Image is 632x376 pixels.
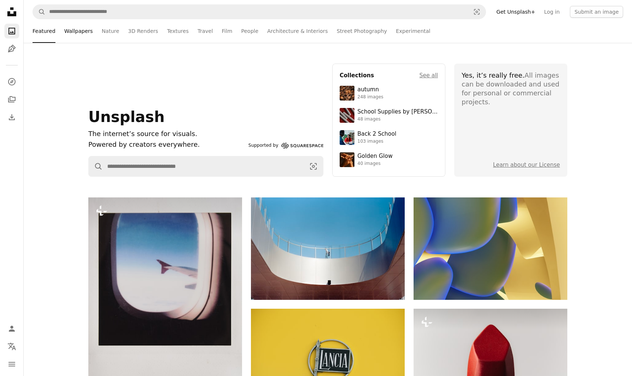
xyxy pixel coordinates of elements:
form: Find visuals sitewide [33,4,486,19]
span: Yes, it’s really free. [462,71,524,79]
div: All images can be downloaded and used for personal or commercial projects. [462,71,560,106]
button: Visual search [468,5,486,19]
a: Collections [4,92,19,107]
div: 103 images [357,139,396,145]
a: Street Photography [337,19,387,43]
a: Log in / Sign up [4,321,19,336]
div: Back 2 School [357,131,396,138]
div: 48 images [357,116,438,122]
a: Get Unsplash+ [492,6,540,18]
img: premium_photo-1715107534993-67196b65cde7 [340,108,354,123]
div: 248 images [357,94,383,100]
a: Download History [4,110,19,125]
span: Unsplash [88,108,164,125]
a: School Supplies by [PERSON_NAME]48 images [340,108,438,123]
button: Menu [4,357,19,372]
div: autumn [357,86,383,94]
a: Photos [4,24,19,38]
button: Language [4,339,19,354]
img: premium_photo-1754759085924-d6c35cb5b7a4 [340,152,354,167]
a: Film [222,19,232,43]
a: Abstract organic shapes with blue and yellow gradients [414,245,567,252]
img: Abstract organic shapes with blue and yellow gradients [414,197,567,300]
button: Visual search [304,156,323,176]
a: Golden Glow40 images [340,152,438,167]
h4: Collections [340,71,374,80]
button: Search Unsplash [89,156,103,176]
a: Illustrations [4,41,19,56]
a: Explore [4,74,19,89]
a: 3D Renders [128,19,158,43]
a: Home — Unsplash [4,4,19,21]
a: Travel [197,19,213,43]
img: photo-1637983927634-619de4ccecac [340,86,354,101]
a: Textures [167,19,189,43]
a: View from an airplane window, looking at the wing. [88,284,242,291]
a: Wallpapers [64,19,93,43]
a: Modern architecture with a person on a balcony [251,245,405,252]
a: Architecture & Interiors [267,19,328,43]
img: premium_photo-1683135218355-6d72011bf303 [340,130,354,145]
form: Find visuals sitewide [88,156,323,177]
a: Nature [102,19,119,43]
a: People [241,19,259,43]
a: Supported by [248,141,323,150]
button: Search Unsplash [33,5,45,19]
a: Close-up of a red lipstick bullet [414,356,567,363]
a: Experimental [396,19,430,43]
div: School Supplies by [PERSON_NAME] [357,108,438,116]
a: Learn about our License [493,162,560,168]
p: Powered by creators everywhere. [88,139,245,150]
img: Modern architecture with a person on a balcony [251,197,405,300]
a: Lancia logo on a yellow background [251,356,405,363]
button: Submit an image [570,6,623,18]
a: Back 2 School103 images [340,130,438,145]
a: autumn248 images [340,86,438,101]
div: Golden Glow [357,153,393,160]
a: Log in [540,6,564,18]
div: 40 images [357,161,393,167]
a: See all [419,71,438,80]
h1: The internet’s source for visuals. [88,129,245,139]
